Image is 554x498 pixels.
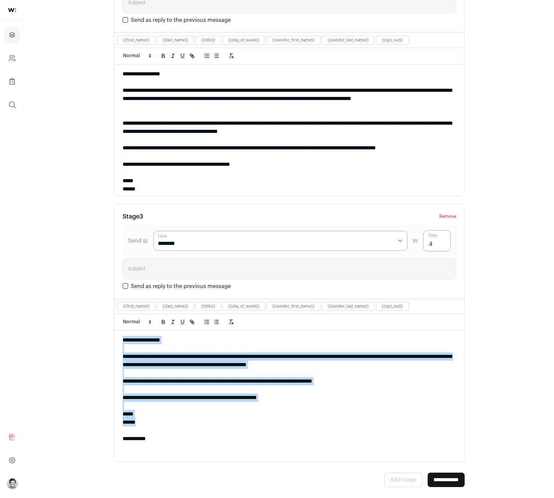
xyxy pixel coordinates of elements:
button: {{last_name}} [163,37,188,43]
label: Send @ [128,237,148,245]
button: {{last_name}} [163,303,188,309]
h3: Stage [123,212,143,221]
label: Send as reply to the previous message [131,284,231,289]
button: {{day_of_week}} [228,37,260,43]
a: Company Lists [4,73,20,90]
button: {{title}} [201,37,215,43]
img: wellfound-shorthand-0d5821cbd27db2630d0214b213865d53afaa358527fdda9d0ea32b1df1b89c2c.svg [8,8,16,12]
label: Send as reply to the previous message [131,17,231,23]
button: Open dropdown [7,478,18,489]
button: {{opt_out}} [382,303,403,309]
span: 3 [139,213,143,220]
button: {{first_name}} [123,303,150,309]
button: {{day_of_week}} [228,303,260,309]
a: Projects [4,27,20,43]
button: {{sender_last_name}} [328,37,369,43]
button: Remove [439,212,456,221]
img: 606302-medium_jpg [7,478,18,489]
button: {{sender_first_name}} [273,37,315,43]
button: {{first_name}} [123,37,150,43]
button: {{sender_first_name}} [273,303,315,309]
input: Subject [123,258,456,279]
input: Days [423,230,451,251]
a: Company and ATS Settings [4,50,20,66]
button: {{title}} [201,303,215,309]
button: {{opt_out}} [382,37,403,43]
button: {{sender_last_name}} [328,303,369,309]
span: in [413,237,418,245]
